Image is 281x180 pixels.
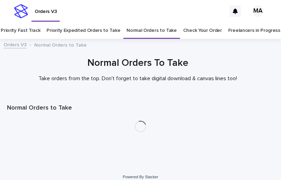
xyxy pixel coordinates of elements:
p: Take orders from the top. Don't forget to take digital download & canvas lines too! [7,75,269,82]
a: Powered By Stacker [123,175,158,179]
a: Normal Orders to Take [127,22,177,39]
div: MA [252,6,264,17]
h1: Normal Orders to Take [7,104,274,112]
a: Priority Fast Track [1,22,40,39]
a: Priority Expedited Orders to Take [46,22,120,39]
a: Freelancers in Progress [228,22,280,39]
h1: Normal Orders To Take [7,57,269,70]
a: Check Your Order [183,22,222,39]
img: stacker-logo-s-only.png [14,4,28,18]
p: Normal Orders to Take [34,41,87,48]
a: Orders V3 [3,40,27,48]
